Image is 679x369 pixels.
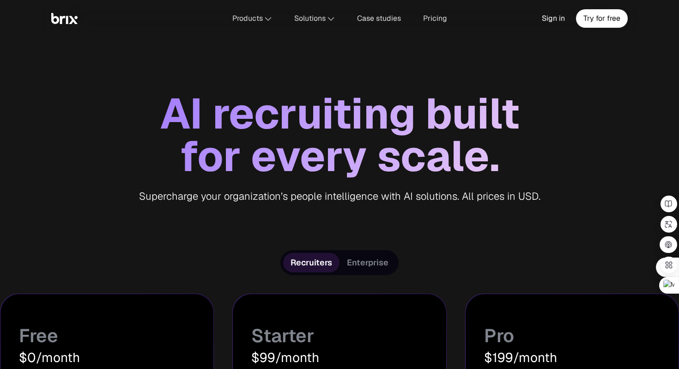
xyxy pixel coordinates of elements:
a: Case studies [352,9,406,28]
div: $0/month [19,348,195,367]
a: Sign in [536,9,570,28]
a: Try for free [576,9,628,28]
img: Brix Logo [51,13,78,24]
h3: Pro [484,331,660,340]
h3: Starter [251,331,427,340]
span: Products [232,15,263,22]
span: Solutions [294,15,326,22]
span: Pricing [423,15,447,22]
span: Recruiters [291,257,332,268]
div: $199/month [484,348,660,367]
span: Case studies [357,15,401,22]
span: Enterprise [347,257,388,268]
div: $99/month [251,348,427,367]
a: Pricing [418,9,453,28]
h3: Free [19,331,195,340]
